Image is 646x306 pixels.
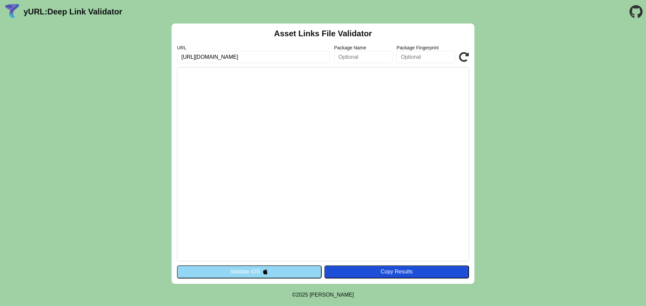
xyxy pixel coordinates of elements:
img: appleIcon.svg [262,269,268,274]
a: Michael Ibragimchayev's Personal Site [310,292,354,298]
label: URL [177,45,330,50]
span: 2025 [296,292,308,298]
button: Validate iOS [177,265,322,278]
input: Required [177,51,330,63]
div: Copy Results [328,269,466,275]
img: yURL Logo [3,3,21,20]
input: Optional [334,51,393,63]
h2: Asset Links File Validator [274,29,372,38]
label: Package Name [334,45,393,50]
label: Package Fingerprint [396,45,455,50]
input: Optional [396,51,455,63]
a: yURL:Deep Link Validator [24,7,122,16]
button: Copy Results [324,265,469,278]
footer: © [292,284,354,306]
